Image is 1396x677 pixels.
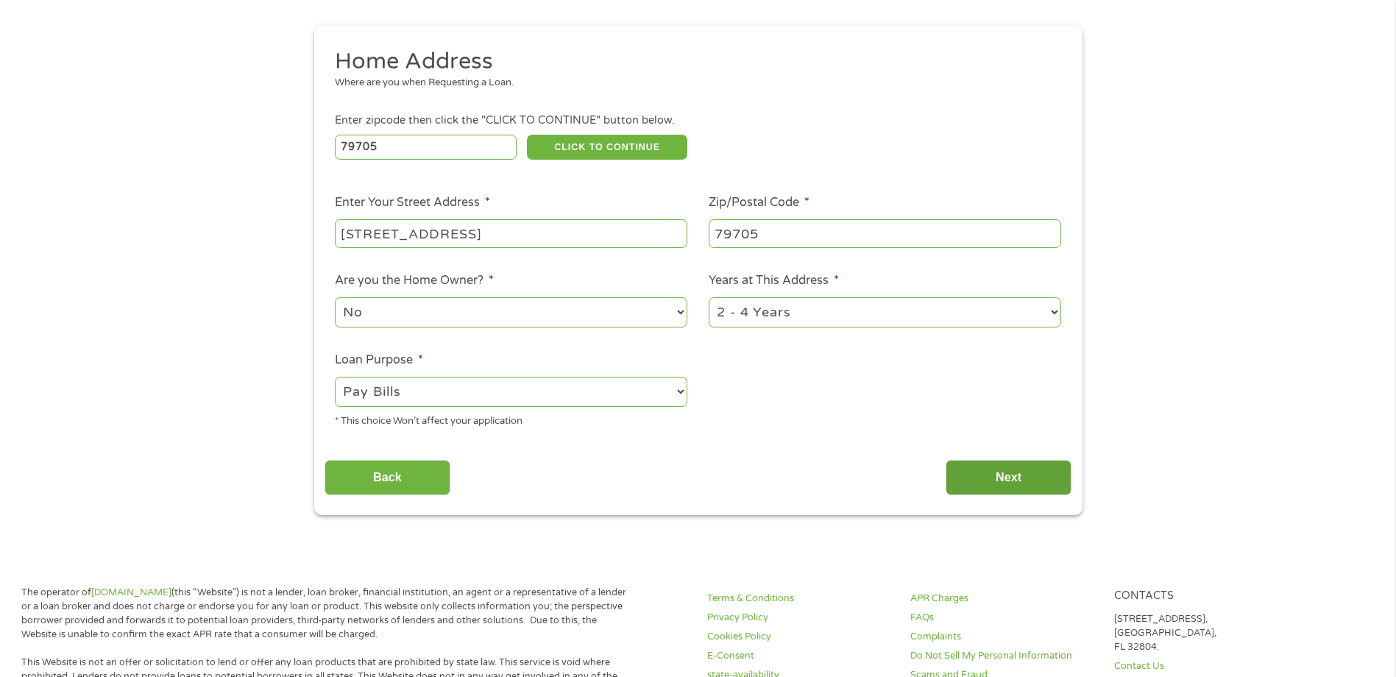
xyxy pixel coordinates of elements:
a: FAQs [910,611,1096,625]
input: Back [325,460,450,496]
input: Enter Zipcode (e.g 01510) [335,135,517,160]
label: Enter Your Street Address [335,195,490,210]
a: Complaints [910,630,1096,644]
a: Terms & Conditions [707,592,893,606]
label: Loan Purpose [335,352,423,368]
input: Next [946,460,1071,496]
a: Cookies Policy [707,630,893,644]
a: E-Consent [707,649,893,663]
a: Contact Us [1114,659,1300,673]
h4: Contacts [1114,589,1300,603]
a: [DOMAIN_NAME] [91,586,171,598]
div: Enter zipcode then click the "CLICK TO CONTINUE" button below. [335,113,1060,129]
a: Privacy Policy [707,611,893,625]
label: Years at This Address [709,273,839,288]
div: * This choice Won’t affect your application [335,409,687,429]
label: Are you the Home Owner? [335,273,494,288]
button: CLICK TO CONTINUE [527,135,687,160]
p: [STREET_ADDRESS], [GEOGRAPHIC_DATA], FL 32804. [1114,612,1300,654]
input: 1 Main Street [335,219,687,247]
label: Zip/Postal Code [709,195,809,210]
h2: Home Address [335,47,1050,77]
div: Where are you when Requesting a Loan. [335,76,1050,91]
a: APR Charges [910,592,1096,606]
p: The operator of (this “Website”) is not a lender, loan broker, financial institution, an agent or... [21,586,632,642]
a: Do Not Sell My Personal Information [910,649,1096,663]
